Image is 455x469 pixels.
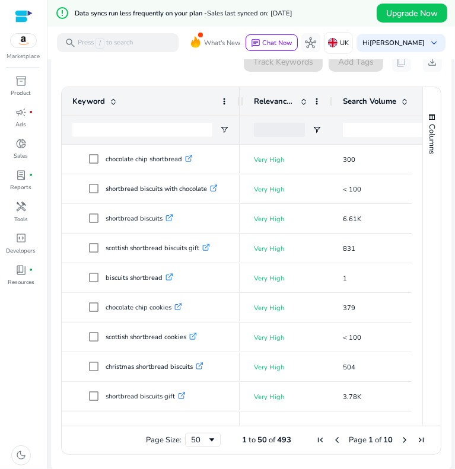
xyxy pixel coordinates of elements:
[343,333,361,342] span: < 100
[428,37,440,49] span: keyboard_arrow_down
[14,215,28,224] p: Tools
[340,33,349,53] p: UK
[14,152,28,160] p: Sales
[263,39,292,47] span: Chat Now
[106,177,218,201] p: shortbread biscuits with chocolate
[254,177,322,202] p: Very High
[343,155,355,164] span: 300
[269,435,275,445] span: of
[333,435,342,445] div: Previous Page
[15,138,27,149] span: donut_small
[106,236,210,260] p: scottish shortbread biscuits gift
[15,232,27,244] span: code_blocks
[11,183,32,192] p: Reports
[29,173,33,177] span: fiber_manual_record
[8,278,34,286] p: Resources
[207,9,292,18] span: Sales last synced on: [DATE]
[7,52,40,61] p: Marketplace
[343,244,355,253] span: 831
[417,435,427,445] div: Last Page
[185,433,221,447] div: Page Size
[219,125,229,135] button: Open Filter Menu
[15,449,27,461] span: dark_mode
[204,33,240,53] span: What's New
[146,435,182,445] div: Page Size:
[384,435,393,445] span: 10
[343,96,396,107] span: Search Volume
[242,435,247,445] span: 1
[343,185,361,194] span: < 100
[106,266,173,290] p: biscuits shortbread
[277,435,291,445] span: 493
[254,266,322,291] p: Very High
[106,295,182,320] p: chocolate chip cookies
[343,393,361,401] span: 3.78K
[72,96,105,107] span: Keyword
[343,123,424,137] input: Search Volume Filter Input
[257,435,267,445] span: 50
[328,38,338,47] img: uk.svg
[96,38,104,49] span: /
[254,326,322,350] p: Very High
[65,37,76,49] span: search
[377,4,447,23] button: Upgrade Now
[106,384,186,409] p: shortbread biscuits gift
[15,75,27,87] span: inventory_2
[78,38,133,49] p: Press to search
[386,7,438,20] span: Upgrade Now
[254,414,322,439] p: Very High
[376,435,382,445] span: of
[312,125,322,135] button: Open Filter Menu
[251,39,260,48] span: chat
[254,237,322,261] p: Very High
[254,355,322,379] p: Very High
[15,107,27,118] span: campaign
[343,215,361,224] span: 6.61K
[362,40,425,46] p: Hi
[246,34,297,51] button: chatChat Now
[16,120,27,129] p: Ads
[343,363,355,372] span: 504
[191,435,207,445] div: 50
[106,414,183,438] p: shortbread biscuits tin
[423,53,442,72] button: download
[343,274,347,283] span: 1
[254,296,322,320] p: Very High
[106,325,197,349] p: scottish shortbread cookies
[106,206,173,231] p: shortbread biscuits
[75,9,292,17] h5: Data syncs run less frequently on your plan -
[316,435,326,445] div: First Page
[369,435,374,445] span: 1
[72,123,212,137] input: Keyword Filter Input
[7,247,36,255] p: Developers
[106,355,203,379] p: christmas shortbread biscuits
[15,170,27,181] span: lab_profile
[370,39,425,47] b: [PERSON_NAME]
[349,435,367,445] span: Page
[254,207,322,231] p: Very High
[249,435,256,445] span: to
[254,385,322,409] p: Very High
[15,264,27,276] span: book_4
[400,435,410,445] div: Next Page
[305,37,316,49] span: hub
[343,304,355,312] span: 379
[427,56,438,68] span: download
[427,124,438,154] span: Columns
[55,6,69,20] mat-icon: error_outline
[11,89,31,97] p: Product
[254,148,322,172] p: Very High
[301,33,320,52] button: hub
[29,110,33,114] span: fiber_manual_record
[29,268,33,272] span: fiber_manual_record
[11,34,36,48] img: amazon.svg
[15,201,27,212] span: handyman
[106,147,193,171] p: chocolate chip shortbread
[254,96,295,107] span: Relevance Score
